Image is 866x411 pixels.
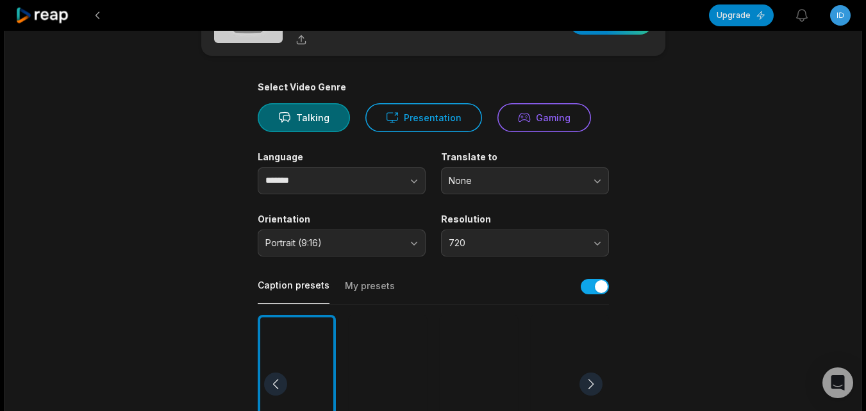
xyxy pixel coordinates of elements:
[822,367,853,398] div: Open Intercom Messenger
[365,103,482,132] button: Presentation
[449,175,583,187] span: None
[345,280,395,304] button: My presets
[258,214,426,225] label: Orientation
[258,279,329,304] button: Caption presets
[258,151,426,163] label: Language
[441,230,609,256] button: 720
[441,167,609,194] button: None
[258,103,350,132] button: Talking
[258,230,426,256] button: Portrait (9:16)
[709,4,774,26] button: Upgrade
[449,237,583,249] span: 720
[265,237,400,249] span: Portrait (9:16)
[497,103,591,132] button: Gaming
[441,214,609,225] label: Resolution
[258,81,609,93] div: Select Video Genre
[441,151,609,163] label: Translate to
